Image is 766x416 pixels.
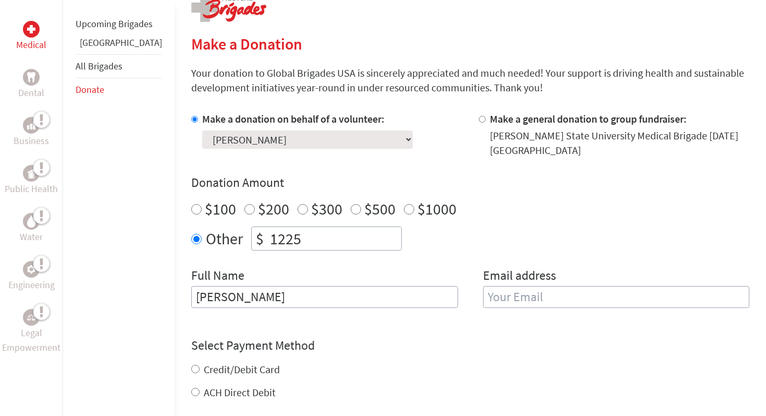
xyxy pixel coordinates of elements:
[417,199,456,219] label: $1000
[268,227,401,250] input: Enter Amount
[76,78,162,101] li: Donate
[8,278,55,292] p: Engineering
[8,261,55,292] a: EngineeringEngineering
[483,286,750,308] input: Your Email
[27,215,35,227] img: Water
[14,117,49,148] a: BusinessBusiness
[16,38,46,52] p: Medical
[14,134,49,148] p: Business
[20,213,43,244] a: WaterWater
[76,84,104,96] a: Donate
[202,112,385,125] label: Make a donation on behalf of a volunteer:
[252,227,268,250] div: $
[27,72,35,82] img: Dental
[76,13,162,35] li: Upcoming Brigades
[23,117,40,134] div: Business
[204,386,276,399] label: ACH Direct Debit
[27,168,35,179] img: Public Health
[76,54,162,78] li: All Brigades
[490,128,750,158] div: [PERSON_NAME] State University Medical Brigade [DATE] [GEOGRAPHIC_DATA]
[76,18,153,30] a: Upcoming Brigades
[76,35,162,54] li: Panama
[18,69,44,100] a: DentalDental
[490,112,687,125] label: Make a general donation to group fundraiser:
[23,213,40,230] div: Water
[27,314,35,320] img: Legal Empowerment
[18,86,44,100] p: Dental
[23,69,40,86] div: Dental
[205,199,236,219] label: $100
[23,309,40,326] div: Legal Empowerment
[20,230,43,244] p: Water
[27,25,35,33] img: Medical
[258,199,289,219] label: $200
[5,165,58,196] a: Public HealthPublic Health
[27,265,35,274] img: Engineering
[76,60,122,72] a: All Brigades
[16,21,46,52] a: MedicalMedical
[206,227,243,251] label: Other
[204,363,280,376] label: Credit/Debit Card
[80,37,162,49] a: [GEOGRAPHIC_DATA]
[191,286,458,308] input: Enter Full Name
[311,199,342,219] label: $300
[23,21,40,38] div: Medical
[191,174,749,191] h4: Donation Amount
[191,34,749,53] h2: Make a Donation
[191,267,244,286] label: Full Name
[483,267,556,286] label: Email address
[23,261,40,278] div: Engineering
[191,66,749,95] p: Your donation to Global Brigades USA is sincerely appreciated and much needed! Your support is dr...
[2,326,60,355] p: Legal Empowerment
[5,182,58,196] p: Public Health
[2,309,60,355] a: Legal EmpowermentLegal Empowerment
[191,337,749,354] h4: Select Payment Method
[23,165,40,182] div: Public Health
[364,199,396,219] label: $500
[27,121,35,129] img: Business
